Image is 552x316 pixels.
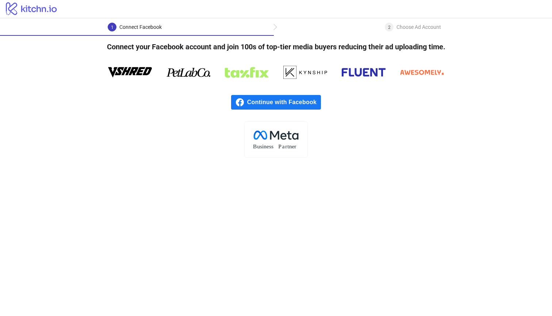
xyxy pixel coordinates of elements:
div: Connect Facebook [119,23,162,31]
span: Continue with Facebook [247,95,321,110]
tspan: B [253,143,257,149]
h4: Connect your Facebook account and join 100s of top-tier media buyers reducing their ad uploading ... [95,36,457,58]
a: Continue with Facebook [231,95,321,110]
tspan: P [278,143,281,149]
tspan: r [285,143,287,149]
tspan: tner [287,143,296,149]
tspan: usiness [257,143,273,149]
span: 1 [111,25,114,30]
span: 2 [388,25,391,30]
div: Choose Ad Account [396,23,441,31]
tspan: a [282,143,285,149]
